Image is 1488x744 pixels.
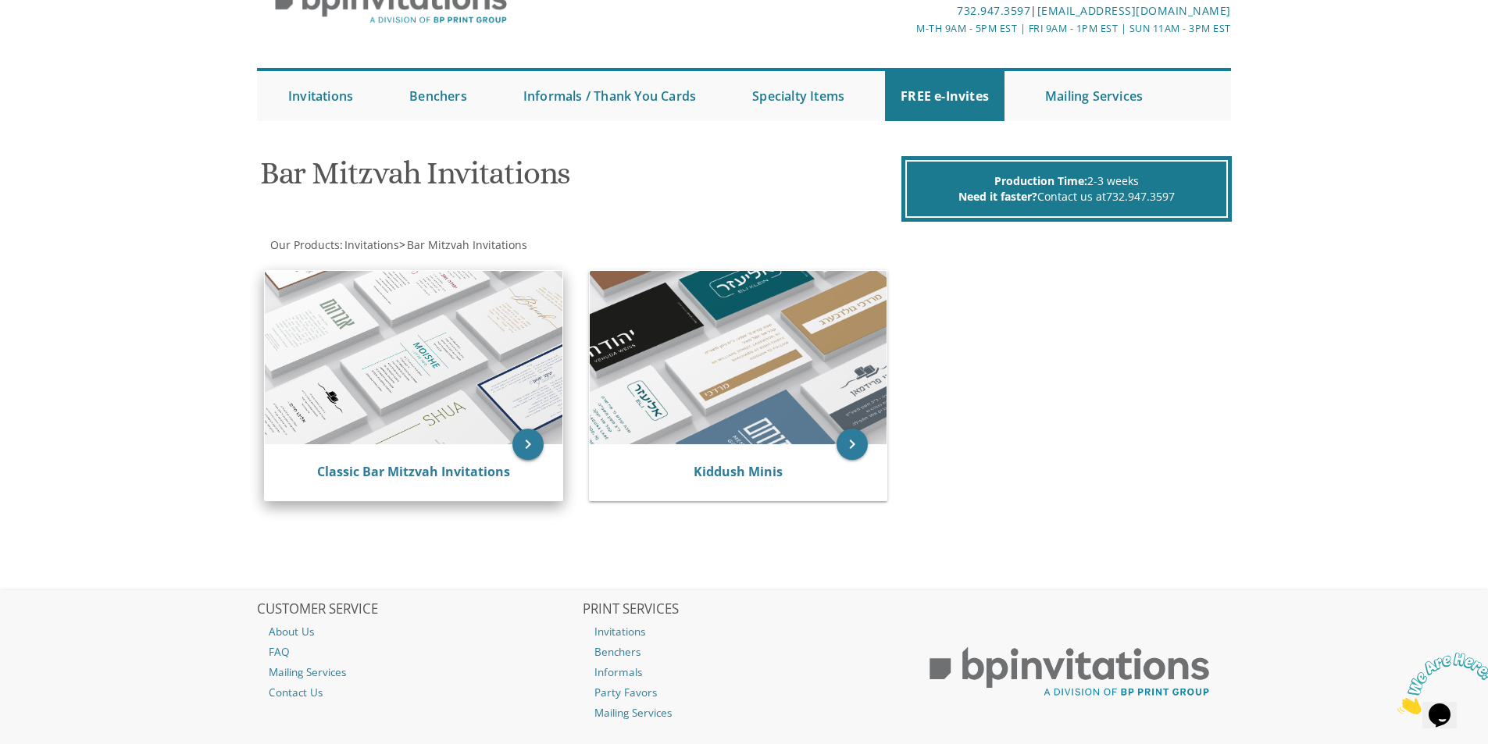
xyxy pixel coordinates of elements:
[583,2,1231,20] div: |
[257,237,744,253] div: :
[737,71,860,121] a: Specialty Items
[317,463,510,480] a: Classic Bar Mitzvah Invitations
[694,463,783,480] a: Kiddush Minis
[269,237,340,252] a: Our Products
[590,271,887,444] img: Kiddush Minis
[583,682,906,703] a: Party Favors
[1029,71,1158,121] a: Mailing Services
[583,662,906,682] a: Informals
[583,642,906,662] a: Benchers
[583,602,906,618] h2: PRINT SERVICES
[265,271,562,444] img: Classic Bar Mitzvah Invitations
[958,189,1037,204] span: Need it faster?
[343,237,399,252] a: Invitations
[260,156,897,202] h1: Bar Mitzvah Invitations
[508,71,712,121] a: Informals / Thank You Cards
[512,429,544,460] a: keyboard_arrow_right
[273,71,369,121] a: Invitations
[1037,3,1231,18] a: [EMAIL_ADDRESS][DOMAIN_NAME]
[257,621,580,642] a: About Us
[583,703,906,723] a: Mailing Services
[257,682,580,703] a: Contact Us
[257,642,580,662] a: FAQ
[885,71,1004,121] a: FREE e-Invites
[6,6,103,68] img: Chat attention grabber
[957,3,1030,18] a: 732.947.3597
[837,429,868,460] a: keyboard_arrow_right
[908,633,1231,711] img: BP Print Group
[257,602,580,618] h2: CUSTOMER SERVICE
[399,237,527,252] span: >
[344,237,399,252] span: Invitations
[583,621,906,642] a: Invitations
[994,173,1087,188] span: Production Time:
[905,160,1228,218] div: 2-3 weeks Contact us at
[1391,646,1488,721] iframe: chat widget
[405,237,527,252] a: Bar Mitzvah Invitations
[1106,189,1175,204] a: 732.947.3597
[583,20,1231,37] div: M-Th 9am - 5pm EST | Fri 9am - 1pm EST | Sun 11am - 3pm EST
[407,237,527,252] span: Bar Mitzvah Invitations
[257,662,580,682] a: Mailing Services
[394,71,483,121] a: Benchers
